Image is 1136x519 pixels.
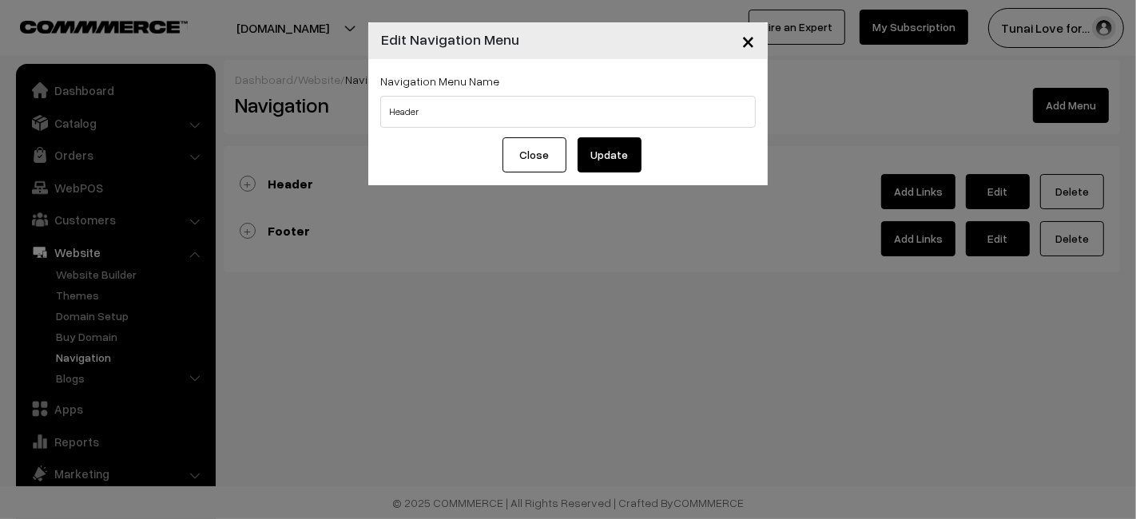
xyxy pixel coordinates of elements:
[380,96,756,128] input: Navigation Menu Name
[578,137,641,172] button: Update
[741,26,755,55] span: ×
[502,137,566,172] button: Close
[380,73,499,89] label: Navigation Menu Name
[381,29,519,50] h4: Edit Navigation Menu
[729,16,768,65] button: Close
